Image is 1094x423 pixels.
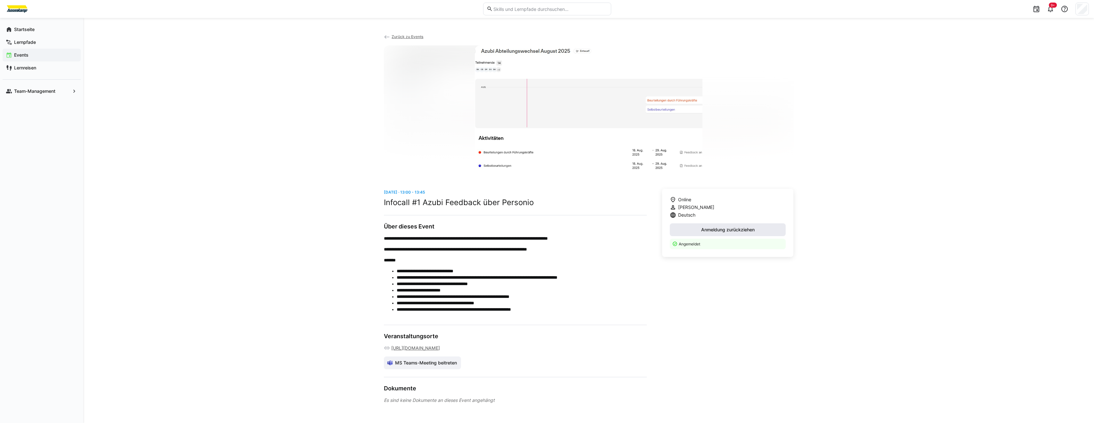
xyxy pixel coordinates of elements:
[493,6,607,12] input: Skills und Lernpfade durchsuchen…
[392,34,423,39] span: Zurück zu Events
[678,196,691,203] span: Online
[384,223,647,230] h3: Über dieses Event
[700,227,756,233] span: Anmeldung zurückziehen
[384,190,425,195] span: [DATE] · 13:00 - 13:45
[1051,3,1055,7] span: 9+
[384,385,647,392] h3: Dokumente
[384,397,647,403] div: Es sind keine Dokumente an dieses Event angehängt
[384,198,647,207] h2: Infocall #1 Azubi Feedback über Personio
[670,223,786,236] button: Anmeldung zurückziehen
[384,333,647,340] h3: Veranstaltungsorte
[394,360,458,366] span: MS Teams-Meeting beitreten
[678,204,714,211] span: [PERSON_NAME]
[391,345,440,351] a: [URL][DOMAIN_NAME]
[678,212,695,218] span: Deutsch
[384,356,461,369] a: MS Teams-Meeting beitreten
[384,34,424,39] a: Zurück zu Events
[679,241,782,247] p: Angemeldet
